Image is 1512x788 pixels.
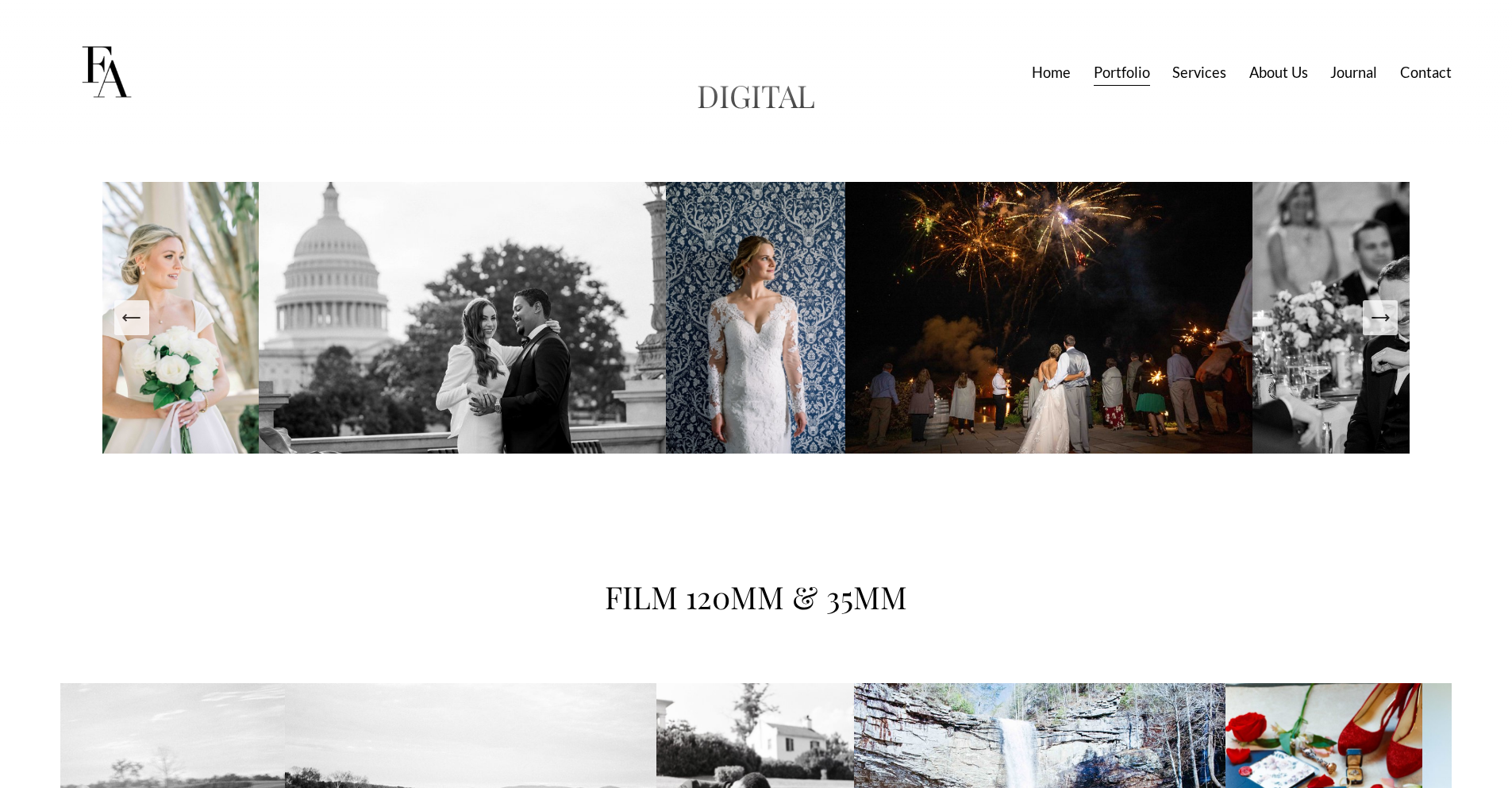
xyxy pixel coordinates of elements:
[1249,58,1308,87] a: About Us
[1172,58,1226,87] a: Services
[78,182,259,454] img: Z9A_1494.jpg
[527,572,985,622] h1: FILM 120MM & 35MM
[1330,58,1377,87] a: Journal
[60,27,152,118] img: Frost Artistry
[1400,58,1452,87] a: Contact
[1363,300,1398,335] button: Next Slide
[1032,58,1071,87] a: Home
[259,182,666,454] img: Z9C_4730.jpg
[845,182,1252,454] img: Z9A_2446.jpg
[114,300,149,335] button: Previous Slide
[1094,58,1150,87] a: Portfolio
[666,182,845,454] img: Z9C_7408.jpg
